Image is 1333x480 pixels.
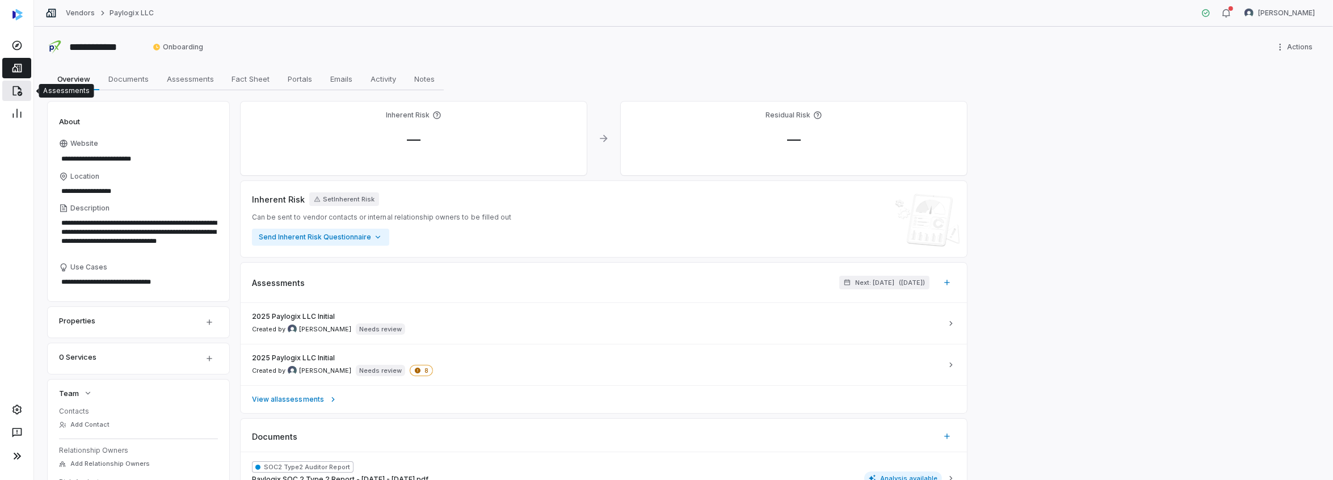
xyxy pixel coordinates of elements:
span: Overview [53,71,95,86]
a: Vendors [66,9,95,18]
span: Next: [DATE] [855,279,894,287]
button: Anita Ritter avatar[PERSON_NAME] [1238,5,1322,22]
span: 2025 Paylogix LLC Initial [252,312,335,321]
span: Emails [326,71,357,86]
span: [PERSON_NAME] [1258,9,1315,18]
img: svg%3e [12,9,23,20]
img: Anita Ritter avatar [288,366,297,375]
span: Website [70,139,98,148]
span: Assessments [252,277,305,289]
input: Website [59,151,199,167]
button: Team [56,383,96,403]
span: — [778,131,810,148]
span: ( [DATE] ) [899,279,925,287]
span: About [59,116,80,127]
h4: Inherent Risk [386,111,430,120]
span: SOC2 Type2 Auditor Report [252,461,354,473]
img: Anita Ritter avatar [288,325,297,334]
button: More actions [1272,39,1319,56]
span: Onboarding [153,43,203,52]
a: 2025 Paylogix LLC InitialCreated by Anita Ritter avatar[PERSON_NAME]Needs review [241,303,967,344]
span: Inherent Risk [252,193,305,205]
dt: Relationship Owners [59,446,218,455]
p: Needs review [359,366,402,375]
span: [PERSON_NAME] [299,325,351,334]
span: — [398,131,430,148]
span: Assessments [162,71,218,86]
a: 2025 Paylogix LLC InitialCreated by Anita Ritter avatar[PERSON_NAME]Needs review8 [241,344,967,385]
div: Assessments [43,86,89,95]
span: Documents [252,431,297,443]
span: Portals [283,71,317,86]
span: Add Relationship Owners [70,460,150,468]
button: Add Contact [56,415,113,435]
span: Location [70,172,99,181]
button: Next: [DATE]([DATE]) [839,276,930,289]
input: Location [59,183,218,199]
span: Notes [410,71,439,86]
span: Description [70,204,110,213]
span: Can be sent to vendor contacts or internal relationship owners to be filled out [252,213,511,222]
a: View allassessments [241,385,967,413]
textarea: Use Cases [59,274,218,290]
h4: Residual Risk [766,111,811,120]
span: Team [59,388,79,398]
span: Documents [104,71,153,86]
a: Paylogix LLC [110,9,153,18]
textarea: Description [59,215,218,258]
span: [PERSON_NAME] [299,367,351,375]
span: Created by [252,325,351,334]
span: 8 [410,365,433,376]
img: Anita Ritter avatar [1244,9,1254,18]
span: Fact Sheet [228,71,275,86]
span: Created by [252,366,351,375]
span: View all assessments [252,395,324,404]
span: Use Cases [70,263,107,272]
span: Activity [366,71,401,86]
button: Send Inherent Risk Questionnaire [252,229,389,246]
p: Needs review [359,325,402,334]
dt: Contacts [59,407,218,416]
button: SetInherent Risk [309,192,379,206]
span: 2025 Paylogix LLC Initial [252,353,335,363]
